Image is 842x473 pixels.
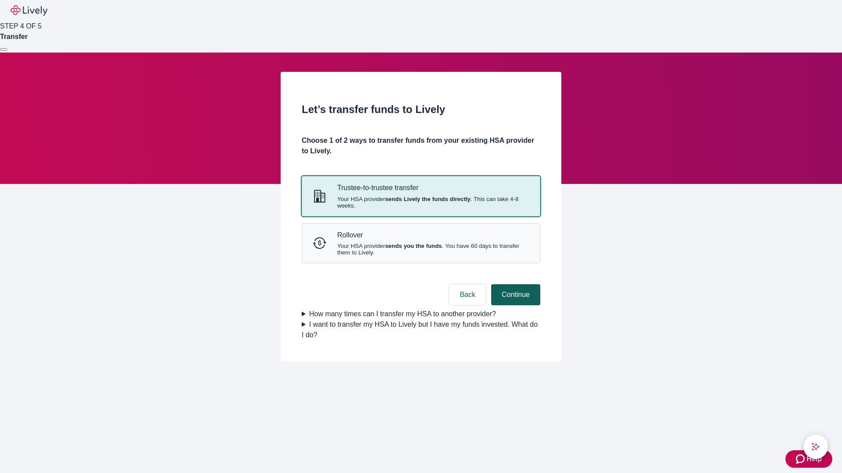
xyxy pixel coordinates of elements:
[313,236,327,250] svg: Rollover
[302,319,540,340] summary: I want to transfer my HSA to Lively but I have my funds invested. What do I do?
[491,284,540,305] button: Continue
[302,176,540,215] button: Trustee-to-trusteeTrustee-to-trustee transferYour HSA providersends Lively the funds directly. Th...
[337,184,529,192] p: Trustee-to-trustee transfer
[803,434,828,459] button: chat
[11,5,47,16] img: Lively
[302,135,540,156] h4: Choose 1 of 2 ways to transfer funds from your existing HSA provider to Lively.
[785,450,832,468] button: Zendesk support iconHelp
[337,243,529,256] span: Your HSA provider . You have 60 days to transfer them to Lively.
[385,243,442,249] strong: sends you the funds
[337,231,529,239] p: Rollover
[811,442,820,451] svg: Lively AI Assistant
[796,454,806,464] svg: Zendesk support icon
[385,196,471,202] strong: sends Lively the funds directly
[313,189,327,203] svg: Trustee-to-trustee
[806,454,822,464] span: Help
[302,224,540,263] button: RolloverRolloverYour HSA providersends you the funds. You have 60 days to transfer them to Lively.
[302,102,540,117] h2: Let’s transfer funds to Lively
[302,309,540,319] summary: How many times can I transfer my HSA to another provider?
[337,196,529,209] span: Your HSA provider . This can take 4-8 weeks.
[449,284,486,305] button: Back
